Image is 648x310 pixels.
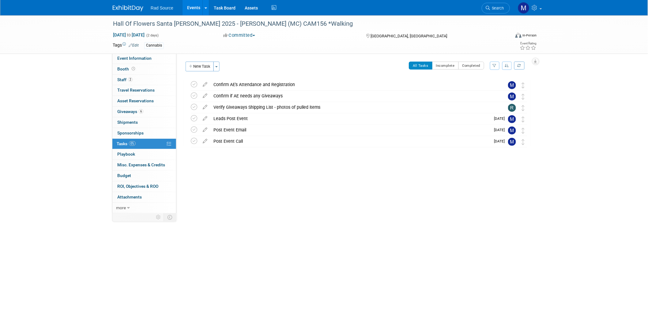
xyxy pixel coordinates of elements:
[112,149,176,160] a: Playbook
[508,138,516,146] img: Melissa Conboy
[117,77,133,82] span: Staff
[117,141,136,146] span: Tasks
[210,91,496,101] div: Confirm if AE needs any Giveaways
[113,32,145,38] span: [DATE] [DATE]
[522,33,537,38] div: In-Person
[409,62,432,70] button: All Tasks
[210,136,491,146] div: Post Event Call
[117,130,144,135] span: Sponsorships
[210,113,491,124] div: Leads Post Event
[151,6,173,10] span: Rad Source
[200,116,210,121] a: edit
[113,42,139,49] td: Tags
[221,32,258,39] button: Committed
[482,3,510,13] a: Search
[144,42,164,49] div: Cannabis
[112,139,176,149] a: Tasks0%
[522,139,525,145] i: Move task
[146,33,159,37] span: (2 days)
[112,160,176,170] a: Misc. Expenses & Credits
[112,107,176,117] a: Giveaways6
[117,184,158,189] span: ROI, Objectives & ROO
[371,34,447,38] span: [GEOGRAPHIC_DATA], [GEOGRAPHIC_DATA]
[112,53,176,64] a: Event Information
[474,32,537,41] div: Event Format
[432,62,459,70] button: Incomplete
[116,205,126,210] span: more
[164,213,176,221] td: Toggle Event Tabs
[139,109,143,114] span: 6
[508,104,516,112] img: Ruth Petitt
[117,109,143,114] span: Giveaways
[117,120,138,125] span: Shipments
[112,96,176,106] a: Asset Reservations
[508,93,516,100] img: Melissa Conboy
[117,98,154,103] span: Asset Reservations
[112,181,176,192] a: ROI, Objectives & ROO
[126,32,132,37] span: to
[210,79,496,90] div: Confirm AE's Attendance and Registration
[112,64,176,74] a: Booth
[112,171,176,181] a: Budget
[522,82,525,88] i: Move task
[518,2,529,14] img: Melissa Conboy
[129,141,136,146] span: 0%
[200,138,210,144] a: edit
[494,128,508,132] span: [DATE]
[210,125,491,135] div: Post Event Email
[117,195,142,199] span: Attachments
[112,117,176,128] a: Shipments
[117,66,136,71] span: Booth
[515,33,522,38] img: Format-Inperson.png
[458,62,484,70] button: Completed
[117,88,155,93] span: Travel Reservations
[129,43,139,47] a: Edit
[494,139,508,143] span: [DATE]
[522,116,525,122] i: Move task
[200,127,210,133] a: edit
[522,128,525,134] i: Move task
[514,62,525,70] a: Refresh
[494,116,508,121] span: [DATE]
[117,173,131,178] span: Budget
[490,6,504,10] span: Search
[128,77,133,82] span: 2
[117,162,165,167] span: Misc. Expenses & Credits
[508,81,516,89] img: Melissa Conboy
[113,5,143,11] img: ExhibitDay
[200,93,210,99] a: edit
[117,152,135,157] span: Playbook
[112,203,176,213] a: more
[112,192,176,202] a: Attachments
[112,85,176,96] a: Travel Reservations
[210,102,496,112] div: Verify Giveaways Shipping List - photos of pulled items
[508,127,516,134] img: Melissa Conboy
[112,75,176,85] a: Staff2
[186,62,214,71] button: New Task
[112,128,176,138] a: Sponsorships
[508,115,516,123] img: Melissa Conboy
[520,42,537,45] div: Event Rating
[522,105,525,111] i: Move task
[200,104,210,110] a: edit
[111,18,501,29] div: Hall Of Flowers Santa [PERSON_NAME] 2025 - [PERSON_NAME] (MC) CAM156 *Walking
[130,66,136,71] span: Booth not reserved yet
[522,94,525,100] i: Move task
[117,56,152,61] span: Event Information
[200,82,210,87] a: edit
[153,213,164,221] td: Personalize Event Tab Strip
